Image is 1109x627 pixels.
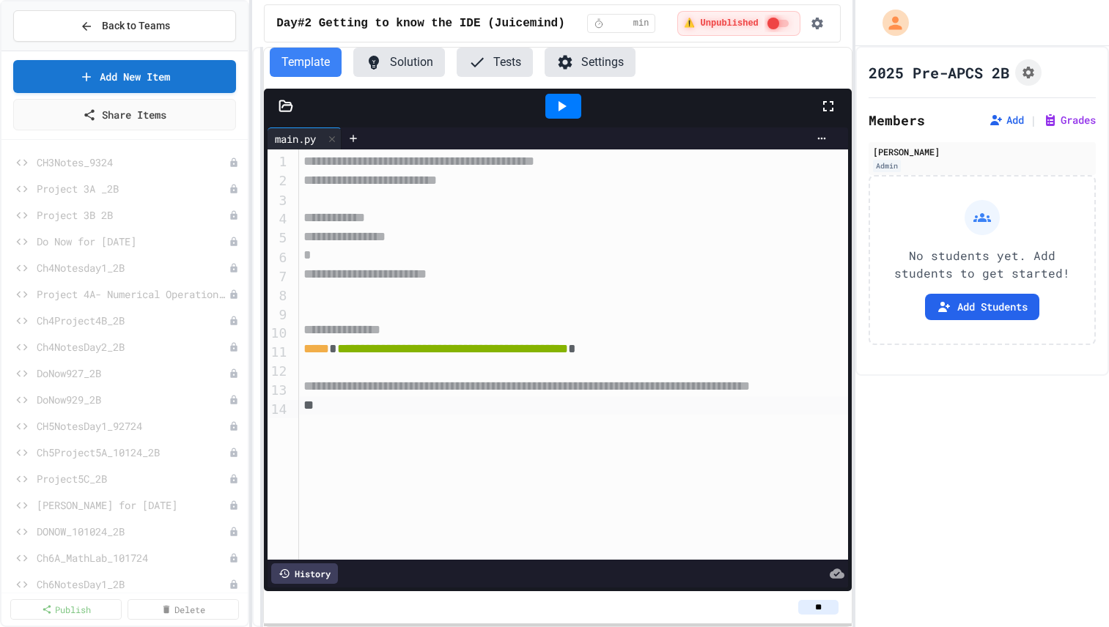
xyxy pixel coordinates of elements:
span: Project 4A- Numerical Operations in Python [37,286,229,302]
div: Unpublished [229,448,239,458]
div: 3 [268,191,290,209]
div: 1 [268,152,290,171]
span: DoNow927_2B [37,366,229,381]
div: Unpublished [229,500,239,511]
span: [PERSON_NAME] for [DATE] [37,497,229,513]
span: min [633,18,649,29]
div: Unpublished [229,157,239,168]
button: Back to Teams [13,10,236,42]
div: ⚠️ Students cannot see this content! Click the toggle to publish it and make it visible to your c... [677,11,800,36]
button: Settings [545,48,635,77]
span: CH5NotesDay1_92724 [37,418,229,434]
div: Unpublished [229,316,239,326]
p: No students yet. Add students to get started! [882,247,1083,282]
span: ⚠️ Unpublished [684,18,758,29]
div: 14 [268,400,290,418]
div: 8 [268,286,290,305]
span: Do Now for [DATE] [37,234,229,249]
div: Unpublished [229,184,239,194]
div: 13 [268,381,290,400]
div: Unpublished [229,395,239,405]
div: Unpublished [229,237,239,247]
div: Unpublished [229,527,239,537]
div: main.py [268,131,323,146]
div: Unpublished [229,553,239,563]
div: History [271,563,338,584]
button: Assignment Settings [1015,59,1042,86]
a: Share Items [13,99,236,130]
button: Grades [1043,113,1096,127]
span: Back to Teams [102,18,170,34]
button: Add Students [925,294,1039,320]
button: Solution [353,48,445,77]
span: Ch6NotesDay1_2B [37,576,229,592]
button: Template [270,48,342,77]
div: 5 [268,229,290,248]
span: Project5C_2B [37,471,229,486]
div: Unpublished [229,289,239,300]
span: Ch4NotesDay2_2B [37,339,229,355]
a: Delete [128,599,239,620]
button: Tests [457,48,533,77]
h2: Members [869,110,925,130]
div: Unpublished [229,368,239,379]
iframe: chat widget [987,505,1094,567]
div: 10 [268,324,290,343]
div: Unpublished [229,342,239,352]
div: 6 [268,248,290,267]
span: CH3Notes_9324 [37,155,229,170]
div: 12 [268,362,290,380]
div: Unpublished [229,210,239,220]
span: DoNow929_2B [37,392,229,407]
span: DONOW_101024_2B [37,524,229,539]
span: Project 3A _2B [37,181,229,196]
div: 7 [268,267,290,286]
span: | [1030,111,1037,129]
div: 2 [268,171,290,190]
div: My Account [867,6,913,40]
div: 4 [268,209,290,229]
div: Unpublished [229,421,239,431]
div: Unpublished [229,263,239,273]
h1: 2025 Pre-APCS 2B [869,62,1009,83]
div: 11 [268,343,290,362]
div: Unpublished [229,474,239,484]
div: Unpublished [229,579,239,590]
a: Add New Item [13,60,236,93]
iframe: chat widget [1047,568,1094,612]
span: Day#2 Getting to know the IDE (Juicemind) [276,15,565,32]
span: Ch4Notesday1_2B [37,260,229,275]
span: Project 3B 2B [37,207,229,223]
span: Ch6A_MathLab_101724 [37,550,229,565]
div: [PERSON_NAME] [873,145,1091,158]
a: Publish [10,599,122,620]
button: Add [989,113,1024,127]
div: 9 [268,305,290,324]
div: Admin [873,160,901,172]
span: Ch4Project4B_2B [37,313,229,328]
span: Ch5Project5A_10124_2B [37,445,229,460]
div: main.py [268,127,342,149]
